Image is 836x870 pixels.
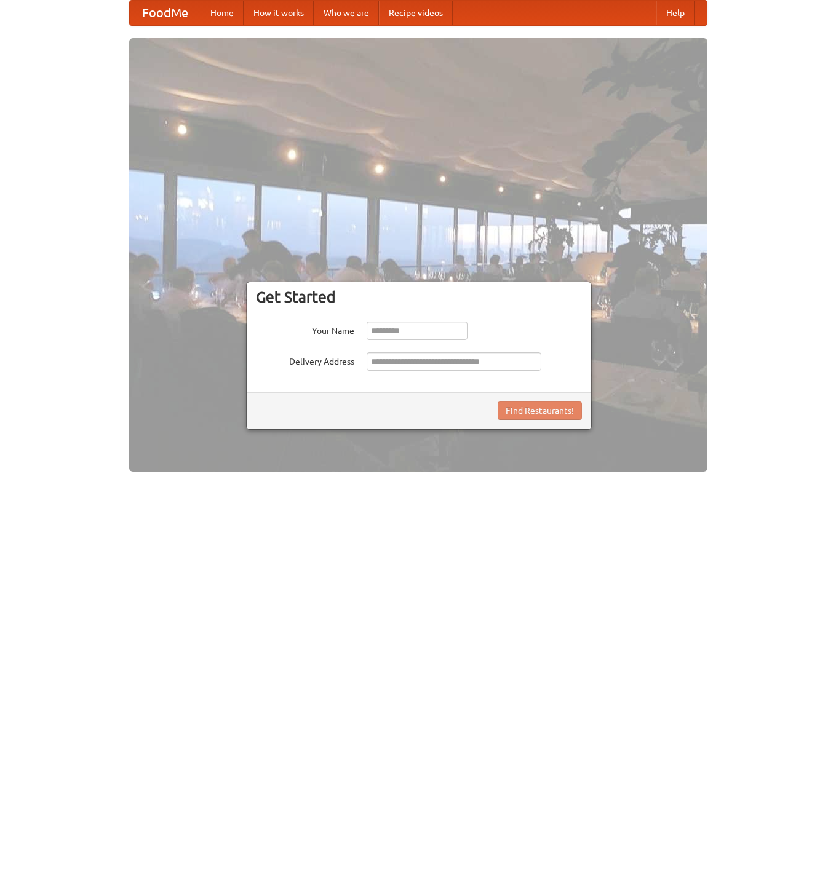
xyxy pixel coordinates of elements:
[379,1,453,25] a: Recipe videos
[498,401,582,420] button: Find Restaurants!
[256,352,354,368] label: Delivery Address
[314,1,379,25] a: Who we are
[256,322,354,337] label: Your Name
[256,288,582,306] h3: Get Started
[130,1,201,25] a: FoodMe
[244,1,314,25] a: How it works
[656,1,695,25] a: Help
[201,1,244,25] a: Home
